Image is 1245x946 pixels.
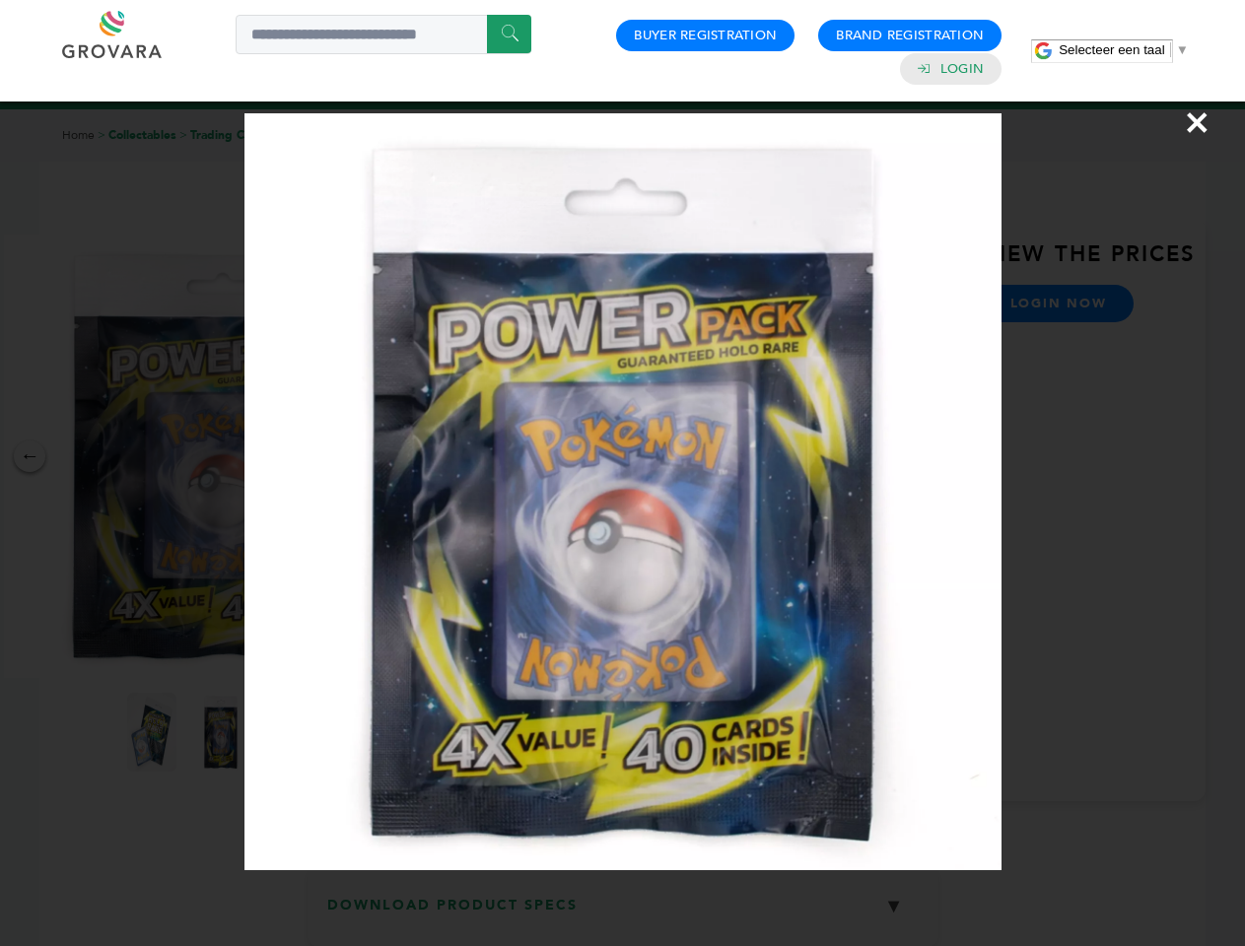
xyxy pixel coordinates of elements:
a: Login [940,60,984,78]
a: Brand Registration [836,27,984,44]
a: Selecteer een taal​ [1059,42,1189,57]
span: ▼ [1176,42,1189,57]
input: Search a product or brand... [236,15,531,54]
span: × [1184,95,1210,150]
span: ​ [1170,42,1171,57]
span: Selecteer een taal [1059,42,1164,57]
img: Image Preview [244,113,1002,870]
a: Buyer Registration [634,27,777,44]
